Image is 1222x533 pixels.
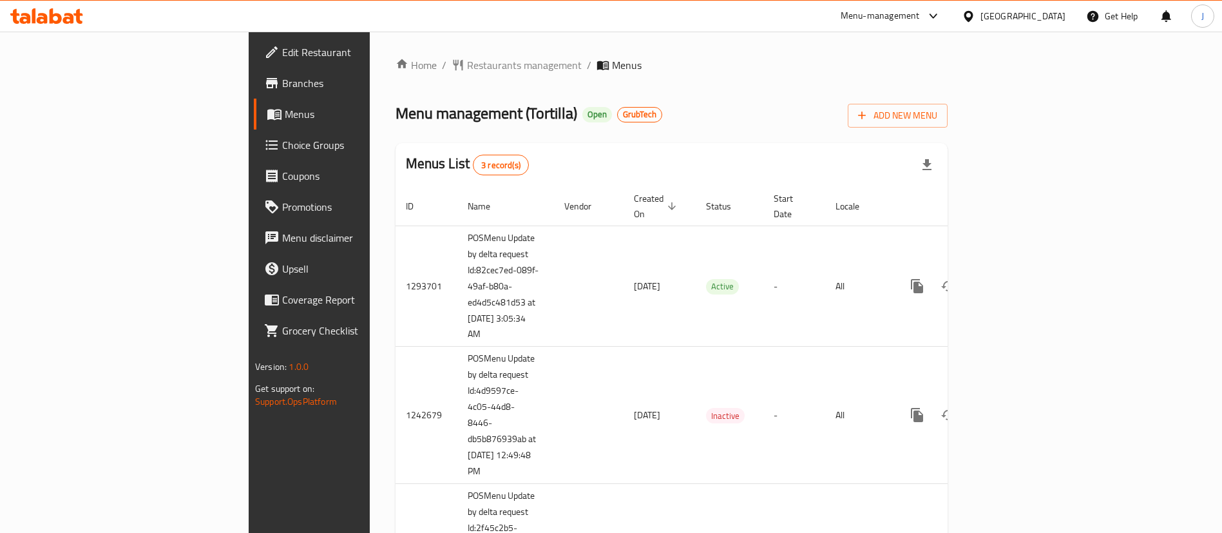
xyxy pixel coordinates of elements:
td: - [763,347,825,484]
button: more [902,400,933,431]
button: more [902,271,933,302]
td: All [825,347,892,484]
button: Change Status [933,400,964,431]
span: Version: [255,358,287,375]
a: Coverage Report [254,284,453,315]
button: Change Status [933,271,964,302]
span: 1.0.0 [289,358,309,375]
span: [DATE] [634,278,660,295]
span: Coverage Report [282,292,443,307]
a: Edit Restaurant [254,37,453,68]
td: All [825,226,892,347]
td: - [763,226,825,347]
a: Choice Groups [254,130,453,160]
div: Total records count [473,155,529,175]
span: Grocery Checklist [282,323,443,338]
span: Menus [612,57,642,73]
span: Promotions [282,199,443,215]
td: POSMenu Update by delta request Id:82cec7ed-089f-49af-b80a-ed4d5c481d53 at [DATE] 3:05:34 AM [457,226,554,347]
span: [DATE] [634,407,660,423]
span: ID [406,199,430,214]
span: Edit Restaurant [282,44,443,60]
span: Active [706,279,739,294]
th: Actions [892,187,1036,226]
li: / [587,57,591,73]
span: Restaurants management [467,57,582,73]
span: Inactive [706,409,745,423]
span: Add New Menu [858,108,937,124]
a: Promotions [254,191,453,222]
span: J [1201,9,1204,23]
a: Menus [254,99,453,130]
a: Support.OpsPlatform [255,393,337,410]
span: Status [706,199,748,214]
div: Export file [912,150,942,180]
span: Vendor [564,199,608,214]
span: Choice Groups [282,137,443,153]
a: Coupons [254,160,453,191]
span: Locale [835,199,876,214]
span: Menu disclaimer [282,230,443,246]
span: Menu management ( Tortilla ) [396,99,577,128]
a: Menu disclaimer [254,222,453,253]
button: Add New Menu [848,104,948,128]
td: POSMenu Update by delta request Id:4d9597ce-4c05-44d8-8446-db5b876939ab at [DATE] 12:49:48 PM [457,347,554,484]
span: Coupons [282,168,443,184]
a: Grocery Checklist [254,315,453,346]
a: Branches [254,68,453,99]
a: Restaurants management [452,57,582,73]
div: [GEOGRAPHIC_DATA] [980,9,1065,23]
span: 3 record(s) [473,159,528,171]
span: Menus [285,106,443,122]
span: Upsell [282,261,443,276]
span: GrubTech [618,109,662,120]
nav: breadcrumb [396,57,948,73]
span: Start Date [774,191,810,222]
span: Open [582,109,612,120]
span: Branches [282,75,443,91]
div: Menu-management [841,8,920,24]
h2: Menus List [406,154,529,175]
div: Open [582,107,612,122]
a: Upsell [254,253,453,284]
span: Created On [634,191,680,222]
span: Name [468,199,507,214]
span: Get support on: [255,380,314,397]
